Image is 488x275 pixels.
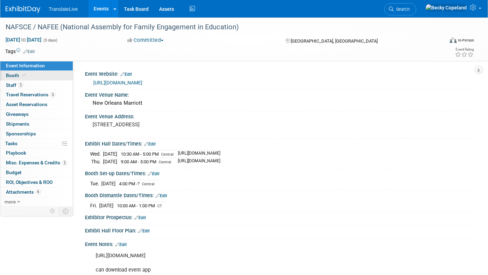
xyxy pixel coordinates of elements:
[6,92,55,97] span: Travel Reservations
[0,168,73,177] a: Budget
[3,21,434,34] div: NAFSCE / NAFEE (National Assembly for Family Engagement in Education)
[85,225,474,235] div: Exhibit Hall Floor Plan:
[23,49,35,54] a: Edit
[90,98,469,109] div: New Orleans Marriott
[0,129,73,139] a: Sponsorships
[22,73,26,77] i: Booth reservation complete
[405,36,474,47] div: Event Format
[93,80,142,86] a: [URL][DOMAIN_NAME]
[90,158,103,165] td: Thu.
[85,111,474,120] div: Event Venue Address:
[0,187,73,197] a: Attachments6
[6,102,47,107] span: Asset Reservations
[20,37,27,43] span: to
[0,71,73,80] a: Booth
[0,178,73,187] a: ROI, Objectives & ROO
[103,150,117,158] td: [DATE]
[0,81,73,90] a: Staff2
[50,92,55,97] span: 3
[138,229,150,233] a: Edit
[121,159,156,164] span: 9:00 AM - 5:00 PM
[425,4,467,12] img: Becky Copeland
[6,63,45,68] span: Event Information
[5,37,42,43] span: [DATE] [DATE]
[157,204,162,208] span: CT
[85,212,474,221] div: Exhibitor Prospectus:
[85,190,474,199] div: Booth Dismantle Dates/Times:
[134,215,146,220] a: Edit
[5,48,35,55] td: Tags
[0,197,73,207] a: more
[125,37,166,44] button: Committed
[62,160,67,165] span: 2
[49,6,78,12] span: TranslateLive
[103,158,117,165] td: [DATE]
[455,48,474,51] div: Event Rating
[121,151,159,157] span: 10:30 AM - 5:00 PM
[142,182,155,186] span: Central
[6,82,23,88] span: Staff
[93,121,239,128] pre: [STREET_ADDRESS]
[6,170,22,175] span: Budget
[47,207,59,216] td: Personalize Event Tab Strip
[394,7,410,12] span: Search
[99,202,113,209] td: [DATE]
[159,160,171,164] span: Central
[5,141,17,146] span: Tasks
[6,73,27,78] span: Booth
[5,199,16,205] span: more
[6,111,29,117] span: Giveaways
[117,203,155,208] span: 10:00 AM - 1:00 PM
[119,181,141,186] span: 4:00 PM -
[161,152,174,157] span: Central
[148,171,159,176] a: Edit
[85,168,474,177] div: Booth Set-up Dates/Times:
[6,160,67,165] span: Misc. Expenses & Credits
[0,90,73,99] a: Travel Reservations3
[115,242,127,247] a: Edit
[59,207,73,216] td: Toggle Event Tabs
[85,239,474,248] div: Event Notes:
[0,100,73,109] a: Asset Reservations
[174,158,220,165] td: [URL][DOMAIN_NAME]
[6,189,41,195] span: Attachments
[144,142,156,147] a: Edit
[0,119,73,129] a: Shipments
[85,69,474,78] div: Event Website:
[0,158,73,168] a: Misc. Expenses & Credits2
[0,148,73,158] a: Playbook
[137,181,140,186] span: ?
[174,150,220,158] td: [URL][DOMAIN_NAME]
[120,72,132,77] a: Edit
[90,150,103,158] td: Wed.
[384,3,416,15] a: Search
[85,139,474,148] div: Exhibit Hall Dates/Times:
[6,150,26,156] span: Playbook
[6,131,36,136] span: Sponsorships
[90,202,99,209] td: Fri.
[6,179,53,185] span: ROI, Objectives & ROO
[18,82,23,88] span: 2
[101,180,116,187] td: [DATE]
[450,37,457,43] img: Format-Inperson.png
[0,110,73,119] a: Giveaways
[291,38,378,44] span: [GEOGRAPHIC_DATA], [GEOGRAPHIC_DATA]
[0,139,73,148] a: Tasks
[156,193,167,198] a: Edit
[6,6,40,13] img: ExhibitDay
[43,38,57,43] span: (5 days)
[90,180,101,187] td: Tue.
[85,90,474,98] div: Event Venue Name:
[0,61,73,70] a: Event Information
[36,189,41,194] span: 6
[6,121,29,127] span: Shipments
[458,38,474,43] div: In-Person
